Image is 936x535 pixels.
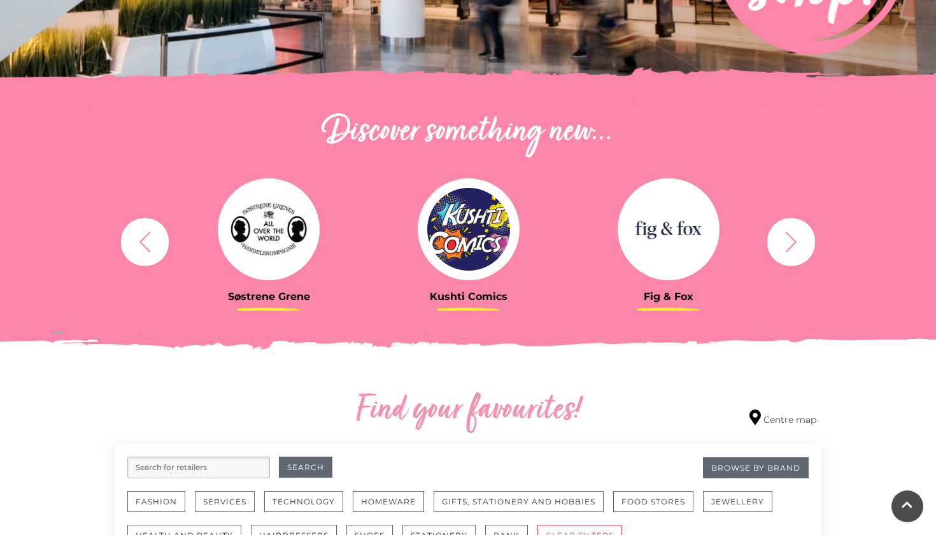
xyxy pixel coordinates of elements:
[127,457,270,478] input: Search for retailers
[749,410,816,427] a: Centre map
[127,491,195,525] a: Fashion
[353,491,424,512] button: Homeware
[264,491,353,525] a: Technology
[613,491,693,512] button: Food Stores
[434,491,613,525] a: Gifts, Stationery and Hobbies
[178,290,359,303] h3: Søstrene Grene
[378,178,559,303] a: Kushti Comics
[434,491,604,512] button: Gifts, Stationery and Hobbies
[195,491,264,525] a: Services
[236,390,700,431] h2: Find your favourites!
[703,491,782,525] a: Jewellery
[195,491,255,512] button: Services
[115,112,821,153] h2: Discover something new...
[613,491,703,525] a: Food Stores
[264,491,343,512] button: Technology
[578,178,759,303] a: Fig & Fox
[578,290,759,303] h3: Fig & Fox
[127,491,185,512] button: Fashion
[703,491,772,512] button: Jewellery
[378,290,559,303] h3: Kushti Comics
[178,178,359,303] a: Søstrene Grene
[353,491,434,525] a: Homeware
[279,457,332,478] button: Search
[703,457,809,478] a: Browse By Brand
